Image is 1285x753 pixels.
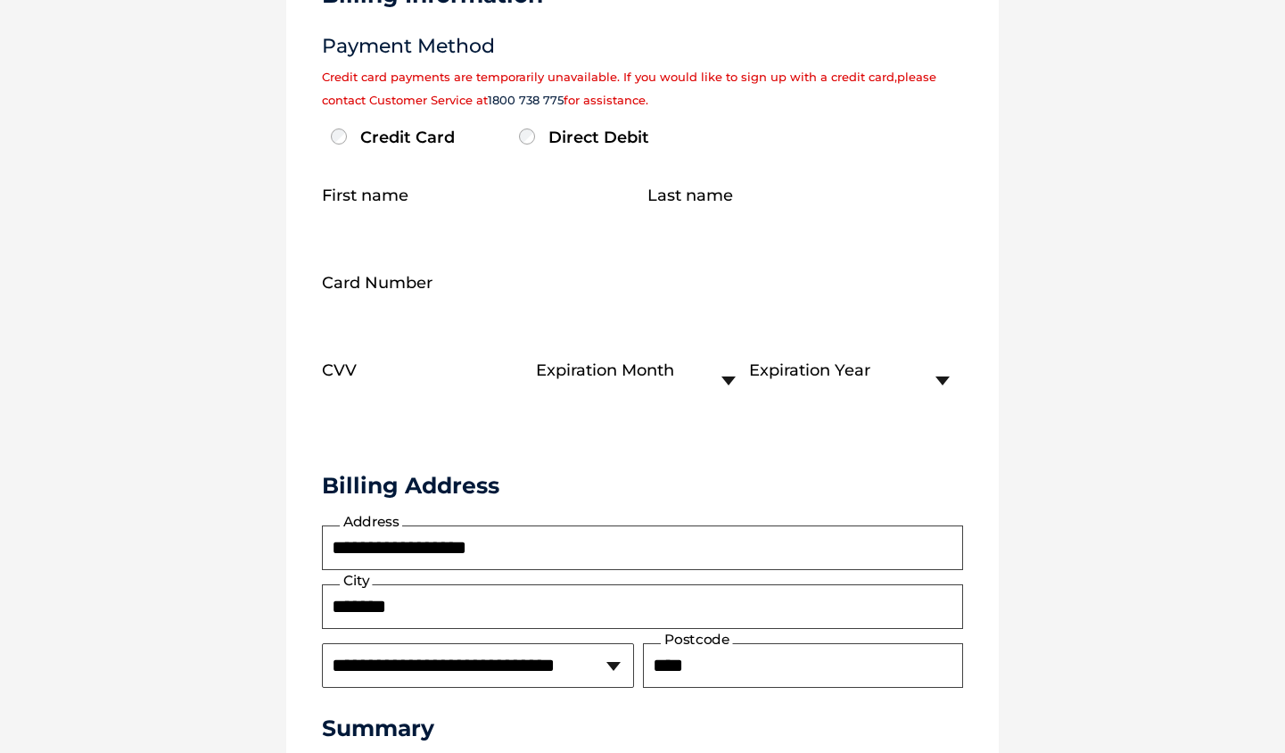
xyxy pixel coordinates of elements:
[322,274,432,293] label: Card Number
[322,65,963,112] p: Credit card payments are temporarily unavailable. If you would like to sign up with a credit card...
[488,93,564,107] a: 1800 738 775
[340,574,372,590] label: City
[322,186,408,205] label: First name
[326,128,510,147] label: Credit Card
[536,361,674,380] label: Expiration Month
[515,128,698,147] label: Direct Debit
[749,361,870,380] label: Expiration Year
[331,128,347,145] input: Credit Card
[322,361,357,380] label: CVV
[340,515,402,531] label: Address
[661,633,733,649] label: Postcode
[519,128,535,145] input: Direct Debit
[322,35,963,58] h3: Payment Method
[647,186,733,205] label: Last name
[322,715,963,741] h3: Summary
[322,472,963,499] h3: Billing Address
